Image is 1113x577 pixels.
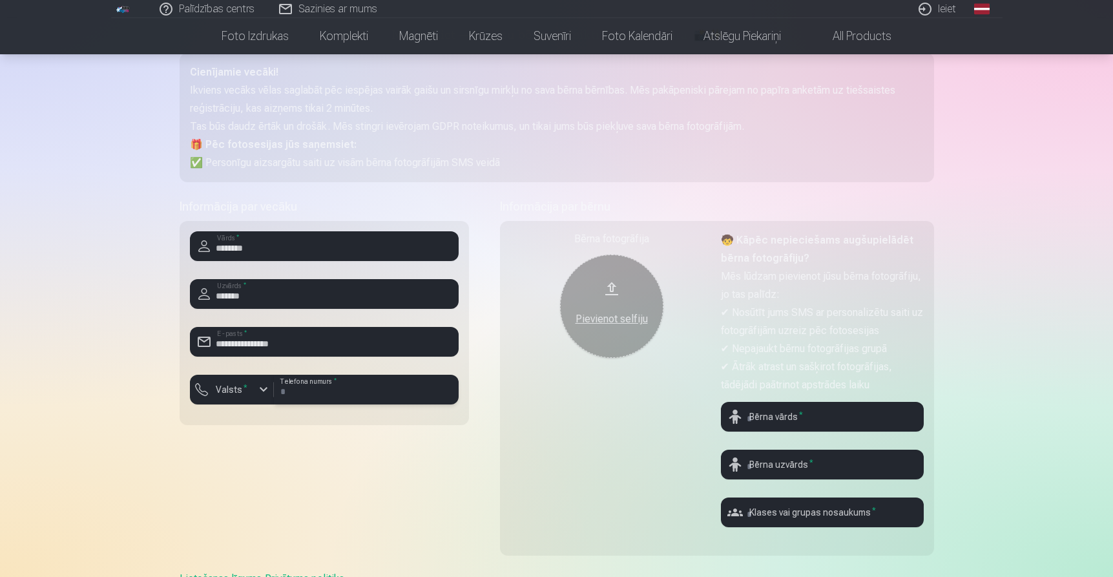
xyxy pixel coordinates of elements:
h5: Informācija par vecāku [180,198,469,216]
p: Ikviens vecāks vēlas saglabāt pēc iespējas vairāk gaišu un sirsnīgu mirkļu no sava bērna bērnības... [190,81,924,118]
div: Pievienot selfiju [573,311,650,327]
p: Mēs lūdzam pievienot jūsu bērna fotogrāfiju, jo tas palīdz: [721,268,924,304]
a: Suvenīri [518,18,587,54]
a: Foto kalendāri [587,18,688,54]
a: Komplekti [304,18,384,54]
a: Atslēgu piekariņi [688,18,796,54]
img: /fa1 [116,5,130,13]
h5: Informācija par bērnu [500,198,934,216]
p: ✔ Nepajaukt bērnu fotogrāfijas grupā [721,340,924,358]
strong: 🧒 Kāpēc nepieciešams augšupielādēt bērna fotogrāfiju? [721,234,913,264]
p: ✔ Nosūtīt jums SMS ar personalizētu saiti uz fotogrāfijām uzreiz pēc fotosesijas [721,304,924,340]
button: Pievienot selfiju [560,255,663,358]
label: Valsts [211,383,253,396]
div: Bērna fotogrāfija [510,231,713,247]
button: Valsts* [190,375,274,404]
a: Magnēti [384,18,453,54]
strong: Cienījamie vecāki! [190,66,278,78]
a: Krūzes [453,18,518,54]
a: All products [796,18,907,54]
a: Foto izdrukas [206,18,304,54]
p: ✔ Ātrāk atrast un sašķirot fotogrāfijas, tādējādi paātrinot apstrādes laiku [721,358,924,394]
p: ✅ Personīgu aizsargātu saiti uz visām bērna fotogrāfijām SMS veidā [190,154,924,172]
p: Tas būs daudz ērtāk un drošāk. Mēs stingri ievērojam GDPR noteikumus, un tikai jums būs piekļuve ... [190,118,924,136]
strong: 🎁 Pēc fotosesijas jūs saņemsiet: [190,138,357,151]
